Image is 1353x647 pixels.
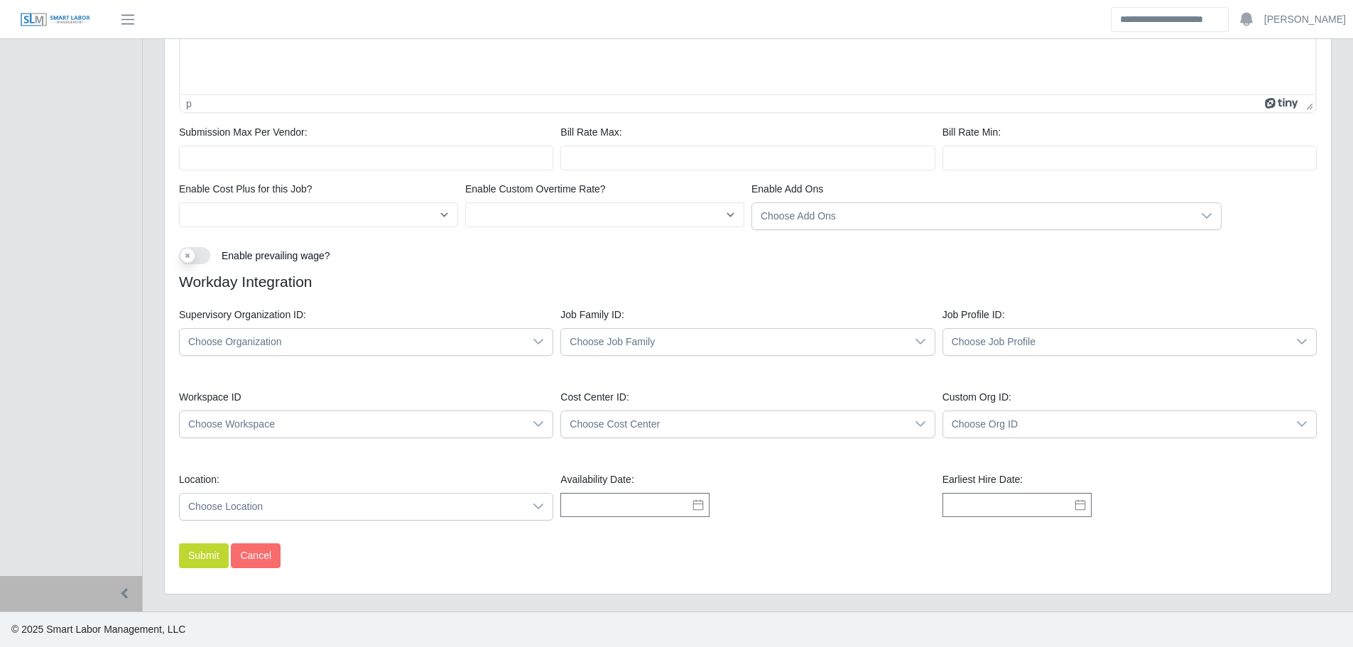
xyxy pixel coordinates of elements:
[561,329,906,355] span: Choose Job Family
[942,125,1001,140] label: Bill Rate Min:
[560,390,629,405] label: Cost Center ID:
[179,182,313,197] label: Enable Cost Plus for this Job?
[1300,95,1315,112] div: Press the Up and Down arrow keys to resize the editor.
[943,411,1288,437] span: Choose Org ID
[942,308,1005,322] label: Job Profile ID:
[11,624,185,635] span: © 2025 Smart Labor Management, LLC
[179,247,210,264] button: Enable prevailing wage?
[1264,12,1346,27] a: [PERSON_NAME]
[179,308,306,322] label: Supervisory Organization ID:
[560,472,634,487] label: Availability Date:
[560,308,624,322] label: Job Family ID:
[231,543,281,568] a: Cancel
[179,273,1317,290] h4: Workday Integration
[942,390,1011,405] label: Custom Org ID:
[179,472,219,487] label: Location:
[752,203,1192,229] div: Choose Add Ons
[179,125,308,140] label: Submission Max Per Vendor:
[180,329,524,355] span: Choose Organization
[222,250,330,261] span: Enable prevailing wage?
[179,390,241,405] label: Workspace ID
[180,411,524,437] span: Choose Workspace
[180,494,524,520] span: Choose Location
[20,12,91,28] img: SLM Logo
[11,11,1124,27] body: Rich Text Area. Press ALT-0 for help.
[560,125,621,140] label: Bill Rate Max:
[465,182,606,197] label: Enable Custom Overtime Rate?
[751,182,823,197] label: Enable Add Ons
[943,329,1288,355] span: Choose Job Profile
[1265,98,1300,109] a: Powered by Tiny
[561,411,906,437] span: Choose Cost Center
[186,98,192,109] div: p
[179,543,229,568] button: Submit
[942,472,1023,487] label: Earliest Hire Date:
[1111,7,1229,32] input: Search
